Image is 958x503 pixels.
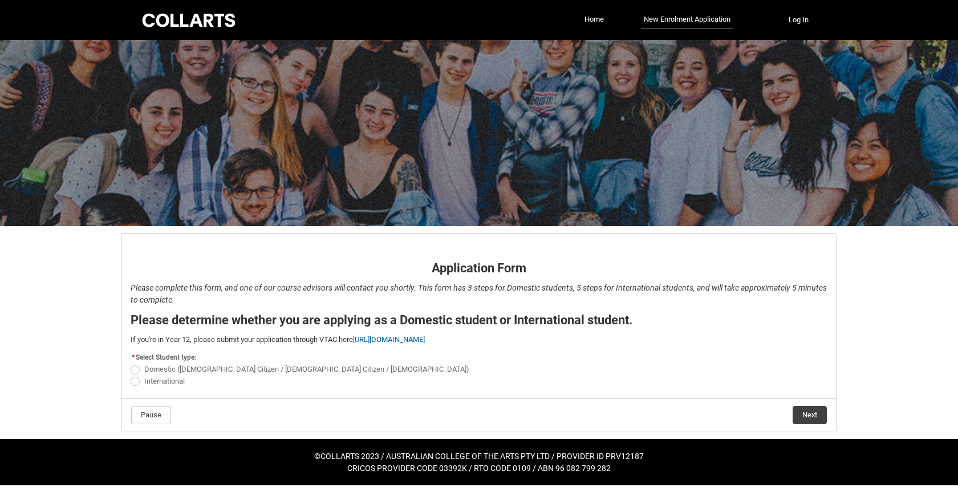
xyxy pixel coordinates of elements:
span: International [144,377,185,385]
abbr: required [132,353,135,361]
em: Please complete this form, and one of our course advisors will contact you shortly. This form has... [131,283,827,304]
strong: Please determine whether you are applying as a Domestic student or International student. [131,313,632,327]
strong: Application Form - Page 1 [131,242,237,252]
button: Next [793,406,827,424]
a: [URL][DOMAIN_NAME] [353,335,425,344]
article: REDU_Application_Form_for_Applicant flow [121,233,837,432]
a: New Enrolment Application [641,11,733,29]
span: Domestic ([DEMOGRAPHIC_DATA] Citizen / [DEMOGRAPHIC_DATA] Citizen / [DEMOGRAPHIC_DATA]) [144,365,469,373]
strong: Application Form [432,261,526,275]
button: Log In [779,11,818,29]
button: Pause [131,406,171,424]
p: If you're in Year 12, please submit your application through VTAC here [131,334,827,345]
a: Home [582,11,607,28]
span: Select Student type: [136,353,196,361]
